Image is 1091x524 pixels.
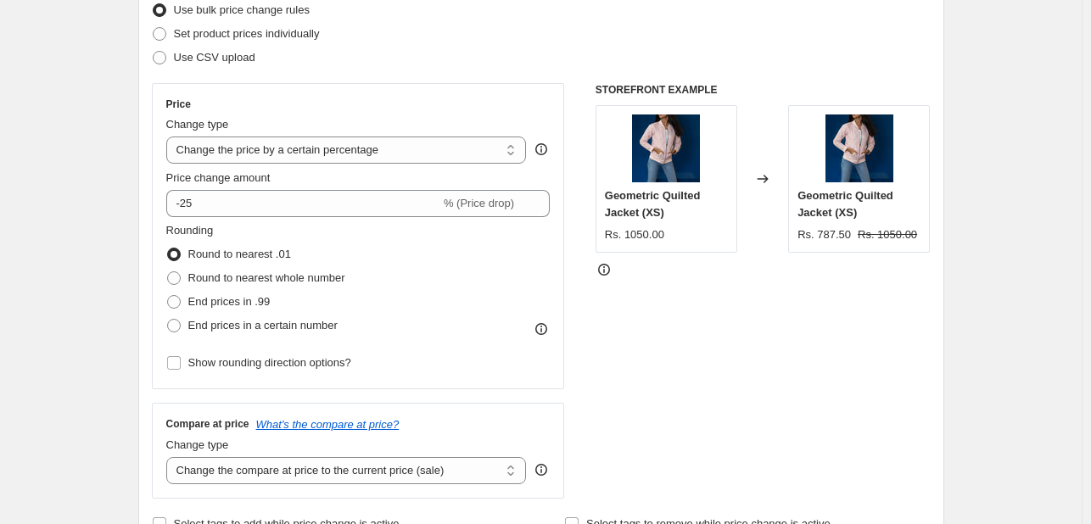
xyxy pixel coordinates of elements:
strike: Rs. 1050.00 [858,226,917,243]
div: Rs. 1050.00 [605,226,664,243]
span: Geometric Quilted Jacket (XS) [797,189,893,219]
img: 232_80x.jpg [632,114,700,182]
span: End prices in .99 [188,295,271,308]
div: help [533,461,550,478]
span: Use bulk price change rules [174,3,310,16]
span: Show rounding direction options? [188,356,351,369]
h3: Price [166,98,191,111]
span: Price change amount [166,171,271,184]
span: Change type [166,118,229,131]
span: Rounding [166,224,214,237]
span: Change type [166,438,229,451]
img: 232_80x.jpg [825,114,893,182]
div: Rs. 787.50 [797,226,851,243]
span: % (Price drop) [444,197,514,209]
div: help [533,141,550,158]
span: Set product prices individually [174,27,320,40]
span: Use CSV upload [174,51,255,64]
input: -15 [166,190,440,217]
span: End prices in a certain number [188,319,338,332]
button: What's the compare at price? [256,418,400,431]
span: Round to nearest whole number [188,271,345,284]
span: Round to nearest .01 [188,248,291,260]
h3: Compare at price [166,417,249,431]
span: Geometric Quilted Jacket (XS) [605,189,701,219]
h6: STOREFRONT EXAMPLE [596,83,931,97]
